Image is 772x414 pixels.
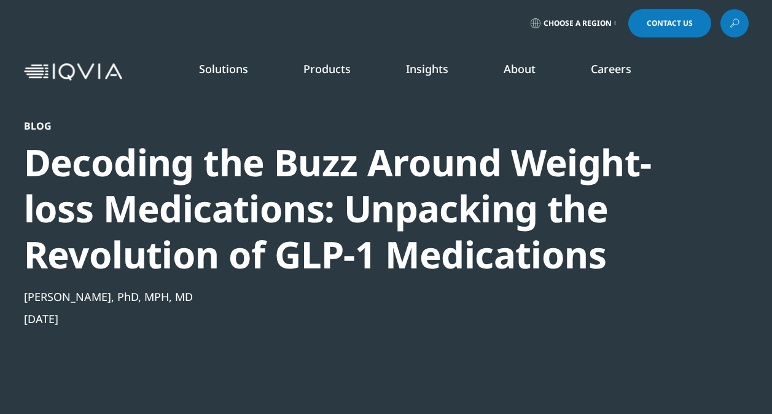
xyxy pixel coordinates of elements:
[24,139,682,278] div: Decoding the Buzz Around Weight-loss Medications: Unpacking the Revolution of GLP-1 Medications
[544,18,612,28] span: Choose a Region
[24,289,682,304] div: [PERSON_NAME], PhD, MPH, MD
[24,63,122,81] img: IQVIA Healthcare Information Technology and Pharma Clinical Research Company
[24,120,682,132] div: Blog
[199,61,248,76] a: Solutions
[591,61,631,76] a: Careers
[406,61,448,76] a: Insights
[303,61,351,76] a: Products
[504,61,536,76] a: About
[24,311,682,326] div: [DATE]
[628,9,711,37] a: Contact Us
[647,20,693,27] span: Contact Us
[127,43,749,101] nav: Primary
